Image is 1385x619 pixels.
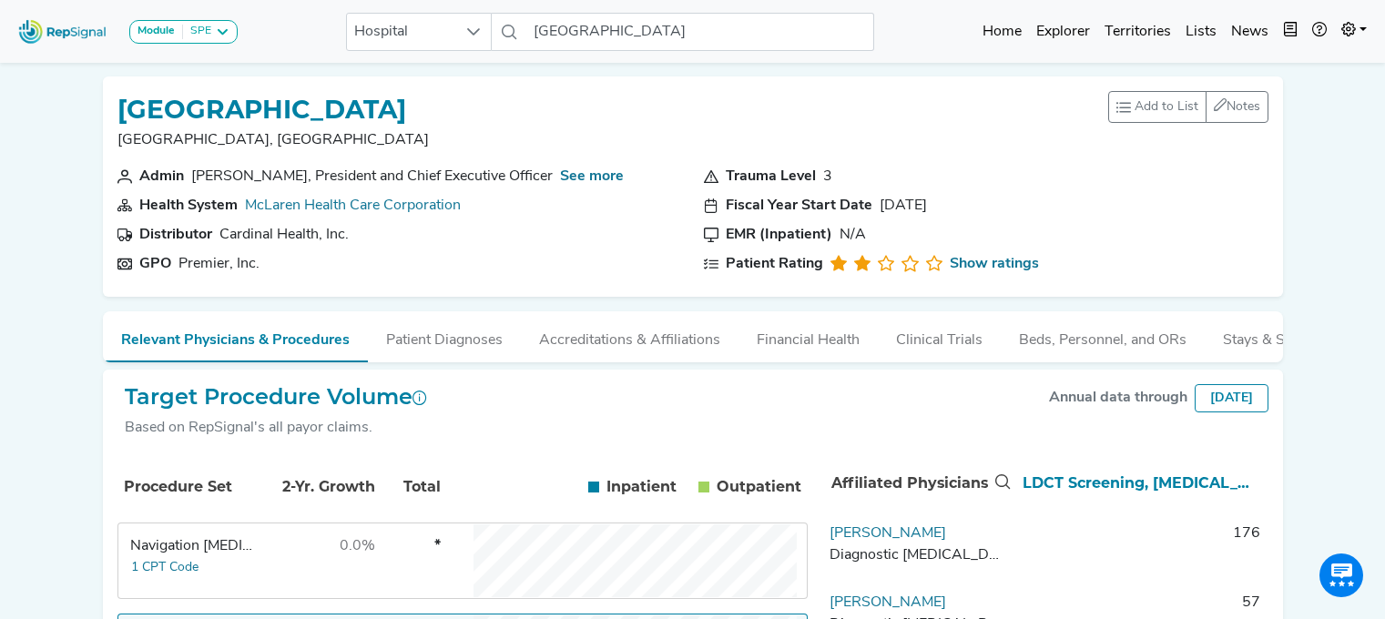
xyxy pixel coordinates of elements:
button: Notes [1206,91,1268,123]
a: [PERSON_NAME] [830,526,946,541]
a: McLaren Health Care Corporation [245,198,461,213]
div: EMR (Inpatient) [726,224,832,246]
a: Lists [1178,14,1224,50]
h1: [GEOGRAPHIC_DATA] [117,95,429,126]
button: Intel Book [1276,14,1305,50]
th: Affiliated Physicians [823,453,1014,513]
div: [DATE] [880,195,927,217]
div: SPE [183,25,211,39]
button: Financial Health [738,311,878,360]
div: Patient Rating [726,253,823,275]
div: Premier, Inc. [178,253,260,275]
span: 0.0% [340,539,375,553]
div: [PERSON_NAME], President and Chief Executive Officer [191,166,553,188]
span: Hospital [347,14,456,50]
div: Navigation Bronchoscopy [130,535,255,557]
span: Notes [1227,100,1260,114]
th: Procedure Set [121,456,258,518]
th: LDCT Screening, Transbronchial Biopsy, Linear EBUS [1014,453,1268,513]
button: Accreditations & Affiliations [521,311,738,360]
div: Cardinal Health, Inc. [219,224,349,246]
button: Relevant Physicians & Procedures [103,311,368,362]
div: Annual data through [1049,387,1187,409]
a: News [1224,14,1276,50]
p: [GEOGRAPHIC_DATA], [GEOGRAPHIC_DATA] [117,129,429,151]
a: Show ratings [950,253,1039,275]
span: Inpatient [606,476,677,498]
button: Beds, Personnel, and ORs [1001,311,1205,360]
div: N/A [840,224,866,246]
button: Patient Diagnoses [368,311,521,360]
div: 3 [823,166,832,188]
div: Based on RepSignal's all payor claims. [125,417,427,439]
th: Total [380,456,443,518]
td: 176 [1013,523,1268,577]
div: GPO [139,253,171,275]
div: Diagnostic Radiology [830,544,1006,566]
div: Admin [139,166,184,188]
button: Stays & Services [1205,311,1349,360]
a: Explorer [1029,14,1097,50]
input: Search a hospital [526,13,874,51]
button: 1 CPT Code [130,557,199,578]
div: toolbar [1108,91,1268,123]
a: Territories [1097,14,1178,50]
span: Add to List [1135,97,1198,117]
div: Darrell Lentz, President and Chief Executive Officer [191,166,553,188]
button: Clinical Trials [878,311,1001,360]
button: ModuleSPE [129,20,238,44]
h2: Target Procedure Volume [125,384,427,411]
button: Add to List [1108,91,1207,123]
div: Fiscal Year Start Date [726,195,872,217]
div: McLaren Health Care Corporation [245,195,461,217]
span: Outpatient [717,476,801,498]
div: Trauma Level [726,166,816,188]
th: 2-Yr. Growth [260,456,378,518]
strong: Module [137,25,175,36]
div: Distributor [139,224,212,246]
a: [PERSON_NAME] [830,595,946,610]
div: [DATE] [1195,384,1268,412]
a: Home [975,14,1029,50]
a: See more [560,169,624,184]
div: Health System [139,195,238,217]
